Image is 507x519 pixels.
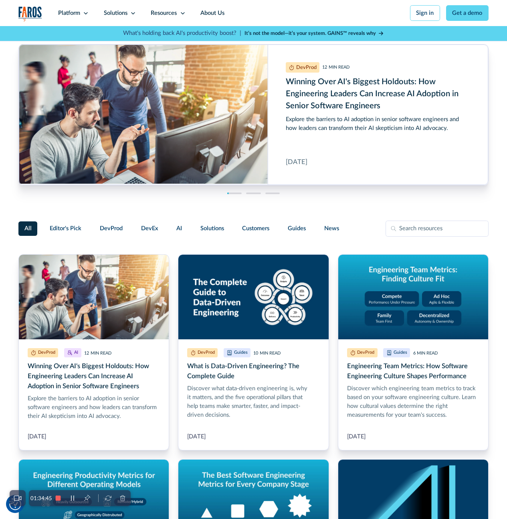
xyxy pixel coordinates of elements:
a: Sign in [410,5,440,21]
span: DevProd [100,224,123,233]
a: Get a demo [446,5,489,21]
a: It’s not the model—it’s your system. GAINS™ reveals why [244,30,384,37]
p: What's holding back AI's productivity boost? | [123,29,241,38]
span: News [324,224,339,233]
div: Resources [151,9,177,18]
strong: It’s not the model—it’s your system. GAINS™ reveals why [244,31,376,36]
a: What is Data-Driven Engineering? The Complete Guide [178,254,329,450]
a: Winning Over AI's Biggest Holdouts: How Engineering Leaders Can Increase AI Adoption in Senior So... [18,254,169,450]
span: Editor's Pick [50,224,81,233]
a: Engineering Team Metrics: How Software Engineering Culture Shapes Performance [338,254,489,450]
span: Customers [242,224,269,233]
span: DevEx [141,224,158,233]
span: AI [176,224,182,233]
span: Guides [288,224,306,233]
img: Logo of the analytics and reporting company Faros. [18,6,42,22]
span: All [24,224,32,233]
a: home [18,6,42,22]
div: Solutions [104,9,127,18]
img: two male senior software developers looking at computer screens in a busy office [19,255,169,339]
img: Graphic titled 'Engineering Team Metrics: Finding Culture Fit' with four cultural models: Compete... [338,255,488,339]
a: Winning Over AI's Biggest Holdouts: How Engineering Leaders Can Increase AI Adoption in Senior So... [19,45,488,185]
input: Search resources [386,221,489,237]
span: Solutions [200,224,224,233]
div: cms-link [19,45,488,185]
div: Platform [58,9,80,18]
img: Graphic titled 'The Complete Guide to Data-Driven Engineering' showing five pillars around a cent... [178,255,328,339]
form: Filter Form [18,221,489,237]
